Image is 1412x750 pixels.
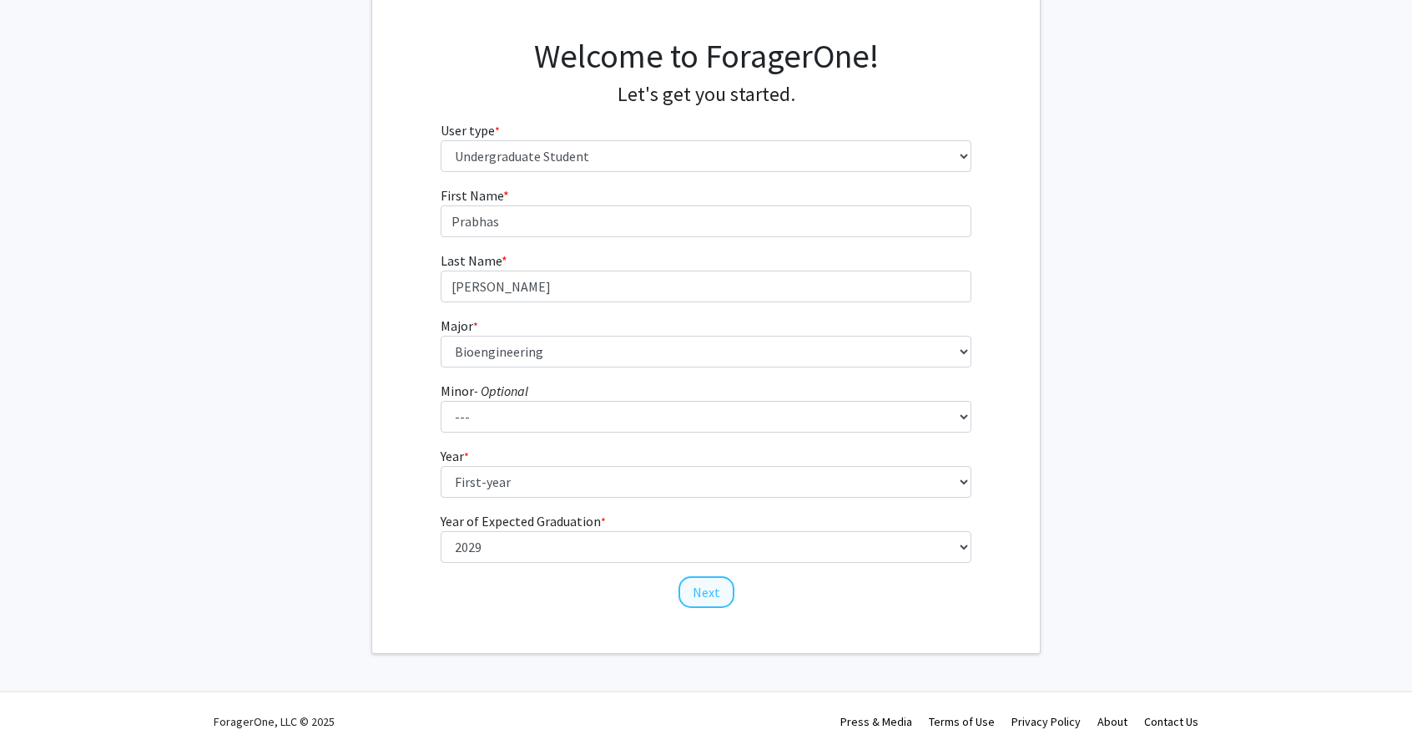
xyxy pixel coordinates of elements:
i: - Optional [474,383,528,399]
label: Major [441,316,478,336]
a: Terms of Use [929,714,995,729]
a: Privacy Policy [1011,714,1081,729]
span: Last Name [441,252,502,269]
a: Contact Us [1144,714,1198,729]
label: Year of Expected Graduation [441,511,606,531]
span: First Name [441,187,503,204]
a: About [1097,714,1127,729]
label: User type [441,120,500,140]
h1: Welcome to ForagerOne! [441,36,972,76]
h4: Let's get you started. [441,83,972,107]
label: Minor [441,381,528,401]
button: Next [678,576,734,608]
label: Year [441,446,469,466]
a: Press & Media [840,714,912,729]
iframe: Chat [13,675,71,737]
